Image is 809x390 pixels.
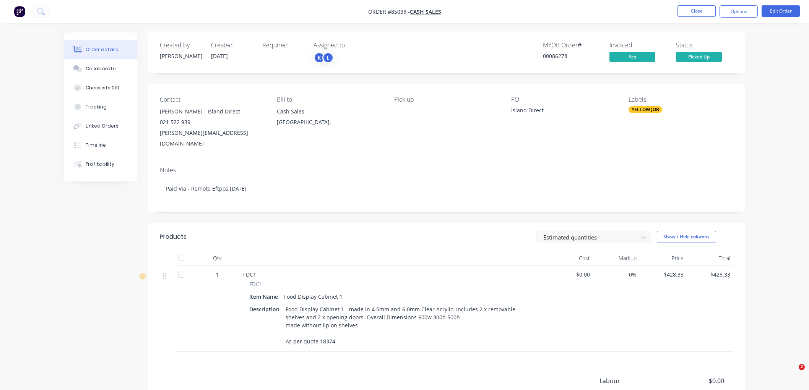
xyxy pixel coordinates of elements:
div: Description [249,304,283,315]
button: Profitability [64,155,137,174]
div: YELLOW JOB [629,106,662,113]
button: KL [314,52,334,63]
div: Created by [160,42,202,49]
button: Linked Orders [64,117,137,136]
div: Profitability [86,161,114,168]
div: Qty [194,251,240,266]
button: Tracking [64,97,137,117]
div: [PERSON_NAME] - Island Direct [160,106,265,117]
div: Markup [593,251,640,266]
div: Timeline [86,142,106,149]
span: Order #85038 - [368,8,410,15]
div: Collaborate [86,65,116,72]
div: Total [687,251,734,266]
div: Contact [160,96,265,103]
span: $0.00 [668,376,724,385]
span: 2 [799,364,805,370]
div: L [322,52,334,63]
div: Paid Via - Remote Eftpos [DATE] [160,177,733,200]
div: [PERSON_NAME][EMAIL_ADDRESS][DOMAIN_NAME] [160,128,265,149]
button: Close [677,5,716,17]
button: Checklists 0/0 [64,78,137,97]
button: Timeline [64,136,137,155]
div: K [314,52,325,63]
div: Assigned to [314,42,390,49]
button: Edit Order [762,5,800,17]
div: Food Display Cabinet 1 [281,291,346,302]
div: 00086278 [543,52,600,60]
button: Options [720,5,758,18]
div: Cash Sales [277,106,382,117]
span: 0% [596,270,637,278]
div: Cost [546,251,593,266]
div: Notes [160,167,733,174]
span: Picked Up [676,52,722,61]
button: Picked Up [676,52,722,63]
div: Pick up [394,96,499,103]
iframe: Intercom live chat [783,364,801,382]
div: Price [640,251,687,266]
span: [DATE] [211,52,228,60]
div: PO [511,96,616,103]
img: Factory [14,6,25,17]
div: Labels [629,96,733,103]
div: Item Name [249,291,281,302]
span: $428.33 [690,270,731,278]
span: Labour [599,376,668,385]
span: Yes [609,52,655,61]
div: Status [676,42,733,49]
div: Required [262,42,304,49]
a: Cash Sales [410,8,441,15]
span: FDC1 [243,271,256,278]
div: Products [160,232,187,241]
div: Food Display Cabinet 1 - made in 4.5mm and 6.0mm Clear Acrylic. Includes 2 x removable shelves an... [283,304,537,347]
div: Created [211,42,253,49]
span: $428.33 [643,270,684,278]
div: Tracking [86,104,107,110]
span: $0.00 [549,270,590,278]
div: 021 522 939 [160,117,265,128]
div: [PERSON_NAME] - Island Direct021 522 939[PERSON_NAME][EMAIL_ADDRESS][DOMAIN_NAME] [160,106,265,149]
div: Island Direct [511,106,607,117]
div: MYOB Order # [543,42,600,49]
div: Cash Sales[GEOGRAPHIC_DATA], [277,106,382,131]
div: [PERSON_NAME] [160,52,202,60]
button: Show / Hide columns [657,231,716,243]
span: FDC1 [249,280,262,288]
div: Bill to [277,96,382,103]
div: Order details [86,46,118,53]
div: Linked Orders [86,123,119,129]
div: Checklists 0/0 [86,84,119,91]
button: Order details [64,40,137,59]
div: Invoiced [609,42,667,49]
span: 1 [216,270,219,278]
div: [GEOGRAPHIC_DATA], [277,117,382,128]
button: Collaborate [64,59,137,78]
